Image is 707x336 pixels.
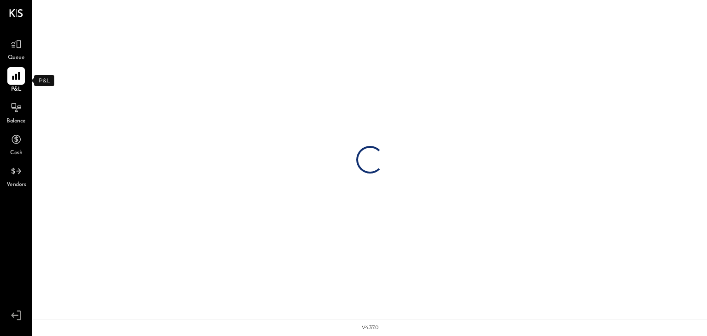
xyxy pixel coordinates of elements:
[0,67,32,94] a: P&L
[6,181,26,189] span: Vendors
[6,117,26,126] span: Balance
[0,35,32,62] a: Queue
[0,131,32,157] a: Cash
[8,54,25,62] span: Queue
[34,75,54,86] div: P&L
[11,86,22,94] span: P&L
[10,149,22,157] span: Cash
[0,99,32,126] a: Balance
[362,324,378,331] div: v 4.37.0
[0,162,32,189] a: Vendors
